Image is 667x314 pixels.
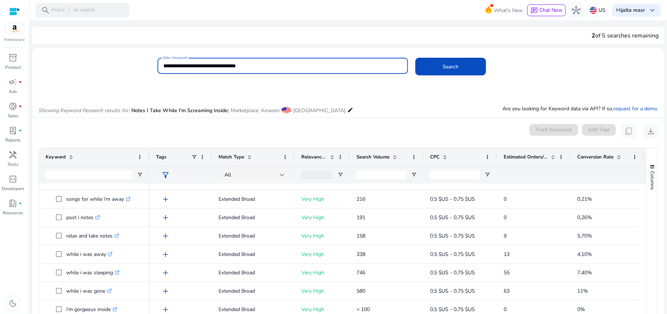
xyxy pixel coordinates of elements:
span: 5,70% [577,232,592,239]
img: amazon.svg [5,23,25,34]
button: Open Filter Menu [137,172,143,178]
span: add [161,268,170,277]
span: Relevance Score [301,154,327,160]
p: Extended Broad [219,283,288,299]
p: while i was gone [66,283,112,299]
span: 746 [356,269,365,276]
p: Product [5,64,21,71]
button: Open Filter Menu [411,172,417,178]
p: Press to search [52,6,95,14]
p: Extended Broad [219,192,288,207]
span: 0,26% [577,214,592,221]
span: Tags [156,154,166,160]
span: Search [443,63,458,71]
span: chat [531,7,538,14]
span: inventory_2 [9,53,18,62]
span: add [161,213,170,222]
p: Reports [6,137,21,143]
span: fiber_manual_record [19,105,22,108]
span: fiber_manual_record [19,129,22,132]
div: of 5 searches remaining [592,31,659,40]
span: donut_small [9,102,18,111]
p: Very High [301,210,343,225]
span: 0 [504,196,507,203]
i: Showing Keyword Research results for: [38,107,130,114]
span: 191 [356,214,365,221]
p: Very High [301,265,343,280]
span: code_blocks [9,175,18,183]
a: request for a demo [613,105,657,112]
span: add [161,305,170,314]
span: Estimated Orders/Month [504,154,548,160]
span: [GEOGRAPHIC_DATA] [293,107,345,114]
span: 0,5 $US - 0,75 $US [430,288,475,295]
span: campaign [9,78,18,86]
span: fiber_manual_record [19,202,22,205]
img: us.svg [590,7,597,14]
span: fiber_manual_record [19,81,22,83]
p: Resources [3,210,24,216]
span: add [161,195,170,204]
span: 11% [577,288,588,295]
p: Developers [2,185,24,192]
input: CPC Filter Input [430,170,480,179]
p: songs for while i'm away [66,192,131,207]
span: 216 [356,196,365,203]
mat-label: Enter Keyword [163,55,187,60]
span: search [41,6,50,15]
span: < 100 [356,306,370,313]
button: Open Filter Menu [485,172,490,178]
p: Extended Broad [219,228,288,243]
span: add [161,287,170,296]
p: Extended Broad [219,210,288,225]
span: 0 [504,214,507,221]
span: 4,10% [577,251,592,258]
span: add [161,232,170,240]
button: Open Filter Menu [337,172,343,178]
span: download [646,127,655,136]
span: Chat Now [539,7,563,14]
span: filter_alt [161,171,170,179]
p: Very High [301,228,343,243]
span: 0 [504,306,507,313]
span: hub [572,6,581,15]
p: Are you looking for Keyword data via API? If so, . [503,105,658,113]
span: What's New [494,4,523,17]
mat-icon: edit [347,106,353,114]
span: 0,5 $US - 0,75 $US [430,251,475,258]
span: 0% [577,306,585,313]
p: Hi [616,8,645,13]
p: Ads [9,88,17,95]
p: post i notes [66,210,100,225]
span: book_4 [9,199,18,208]
p: Marketplace [4,37,25,43]
span: 338 [356,251,365,258]
p: Sales [8,113,18,119]
span: 268 [356,177,365,184]
p: Extended Broad [219,265,288,280]
span: 9 [504,232,507,239]
span: 580 [356,288,365,295]
span: 158 [356,232,365,239]
span: | Marketplace: Amazon [228,107,280,114]
span: 0,5 $US - 0,75 $US [430,196,475,203]
span: All [224,171,231,178]
span: 0,5 $US - 0,75 $US [430,214,475,221]
span: 2 [592,32,595,40]
span: lab_profile [9,126,18,135]
p: while i was sleeping [66,265,120,280]
span: dark_mode [9,299,18,308]
input: Keyword Filter Input [46,170,132,179]
span: Conversion Rate [577,154,614,160]
p: Extended Broad [219,247,288,262]
b: jalta masr [621,7,645,14]
p: US [599,4,606,17]
p: relax and take notes [66,228,119,243]
p: Tools [8,161,19,168]
span: Keyword [46,154,66,160]
span: 7,40% [577,269,592,276]
span: 63 [504,288,510,295]
span: 13 [504,251,510,258]
span: CPC [430,154,440,160]
span: keyboard_arrow_down [648,6,657,15]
